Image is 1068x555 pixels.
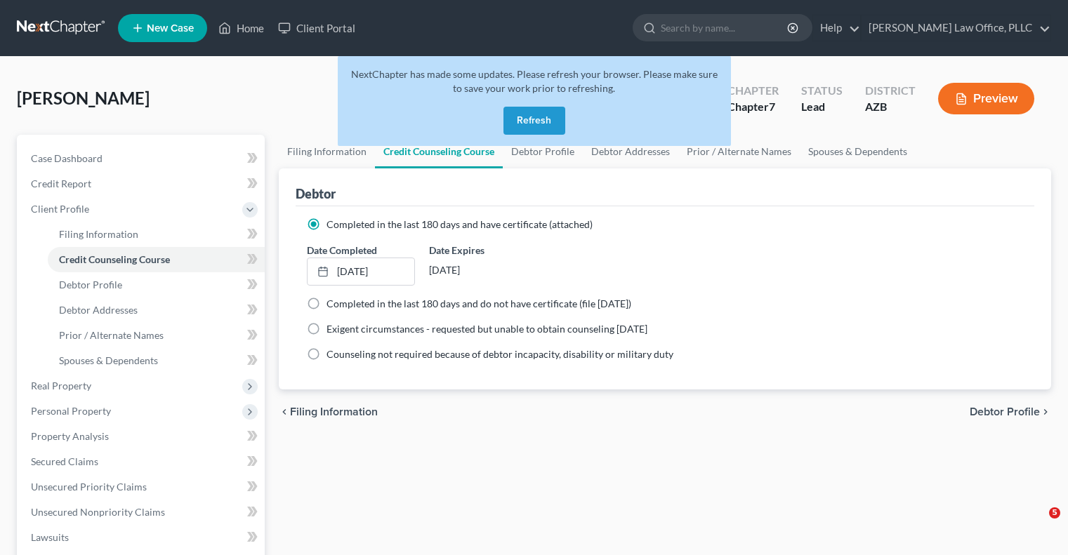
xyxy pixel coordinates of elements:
[20,449,265,474] a: Secured Claims
[503,107,565,135] button: Refresh
[48,272,265,297] a: Debtor Profile
[727,83,779,99] div: Chapter
[279,406,378,417] button: chevron_left Filing Information
[59,354,158,366] span: Spouses & Dependents
[327,218,593,230] span: Completed in the last 180 days and have certificate (attached)
[31,481,147,493] span: Unsecured Priority Claims
[970,406,1040,417] span: Debtor Profile
[31,178,91,189] span: Credit Report
[59,253,170,265] span: Credit Counseling Course
[17,88,150,108] span: [PERSON_NAME]
[769,100,775,113] span: 7
[271,15,362,41] a: Client Portal
[279,406,290,417] i: chevron_left
[1040,406,1051,417] i: chevron_right
[800,135,916,168] a: Spouses & Dependents
[727,99,779,115] div: Chapter
[970,406,1051,417] button: Debtor Profile chevron_right
[211,15,271,41] a: Home
[48,297,265,323] a: Debtor Addresses
[1020,507,1054,541] iframe: Intercom live chat
[327,323,647,335] span: Exigent circumstances - requested but unable to obtain counseling [DATE]
[20,525,265,550] a: Lawsuits
[48,247,265,272] a: Credit Counseling Course
[31,152,103,164] span: Case Dashboard
[279,135,375,168] a: Filing Information
[429,243,536,258] label: Date Expires
[327,348,673,360] span: Counseling not required because of debtor incapacity, disability or military duty
[20,171,265,196] a: Credit Report
[801,99,843,115] div: Lead
[296,185,336,202] div: Debtor
[31,430,109,442] span: Property Analysis
[307,243,377,258] label: Date Completed
[147,23,194,34] span: New Case
[48,348,265,373] a: Spouses & Dependents
[59,304,138,316] span: Debtor Addresses
[813,15,860,41] a: Help
[31,405,111,417] span: Personal Property
[678,135,800,168] a: Prior / Alternate Names
[31,380,91,392] span: Real Property
[327,297,631,309] span: Completed in the last 180 days and do not have certificate (file [DATE])
[351,68,718,94] span: NextChapter has made some updates. Please refresh your browser. Please make sure to save your wor...
[20,474,265,500] a: Unsecured Priority Claims
[20,500,265,525] a: Unsecured Nonpriority Claims
[31,455,98,467] span: Secured Claims
[31,531,69,543] span: Lawsuits
[429,258,536,283] div: [DATE]
[1049,507,1060,519] span: 5
[48,222,265,247] a: Filing Information
[290,406,378,417] span: Filing Information
[938,83,1034,114] button: Preview
[20,146,265,171] a: Case Dashboard
[48,323,265,348] a: Prior / Alternate Names
[862,15,1050,41] a: [PERSON_NAME] Law Office, PLLC
[59,329,164,341] span: Prior / Alternate Names
[31,203,89,215] span: Client Profile
[801,83,843,99] div: Status
[865,83,916,99] div: District
[661,15,789,41] input: Search by name...
[59,279,122,290] span: Debtor Profile
[59,228,138,240] span: Filing Information
[31,506,165,518] span: Unsecured Nonpriority Claims
[308,258,414,285] a: [DATE]
[865,99,916,115] div: AZB
[20,424,265,449] a: Property Analysis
